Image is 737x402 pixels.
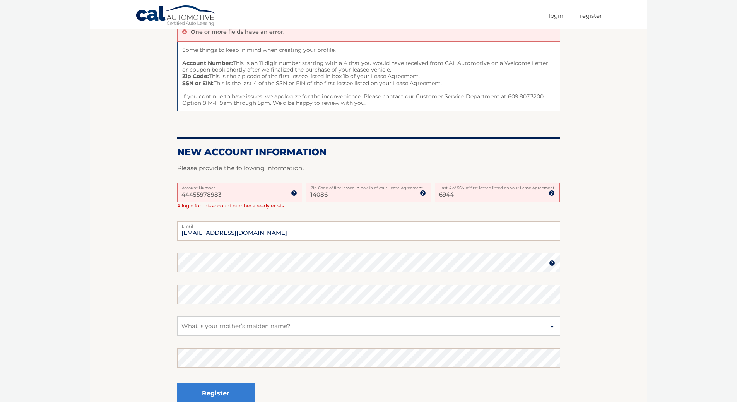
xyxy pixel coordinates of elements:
[177,183,302,189] label: Account Number
[549,190,555,196] img: tooltip.svg
[549,9,563,22] a: Login
[182,80,214,87] strong: SSN or EIN:
[177,221,560,228] label: Email
[306,183,431,202] input: Zip Code
[435,183,560,202] input: SSN or EIN (last 4 digits only)
[177,42,560,112] span: Some things to keep in mind when creating your profile. This is an 11 digit number starting with ...
[549,260,555,266] img: tooltip.svg
[177,163,560,174] p: Please provide the following information.
[177,146,560,158] h2: New Account Information
[580,9,602,22] a: Register
[177,183,302,202] input: Account Number
[177,221,560,241] input: Email
[435,183,560,189] label: Last 4 of SSN of first lessee listed on your Lease Agreement
[291,190,297,196] img: tooltip.svg
[182,73,209,80] strong: Zip Code:
[182,60,233,67] strong: Account Number:
[306,183,431,189] label: Zip Code of first lessee in box 1b of your Lease Agreement
[420,190,426,196] img: tooltip.svg
[191,28,284,35] p: One or more fields have an error.
[177,203,285,209] span: A login for this account number already exists.
[135,5,217,27] a: Cal Automotive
